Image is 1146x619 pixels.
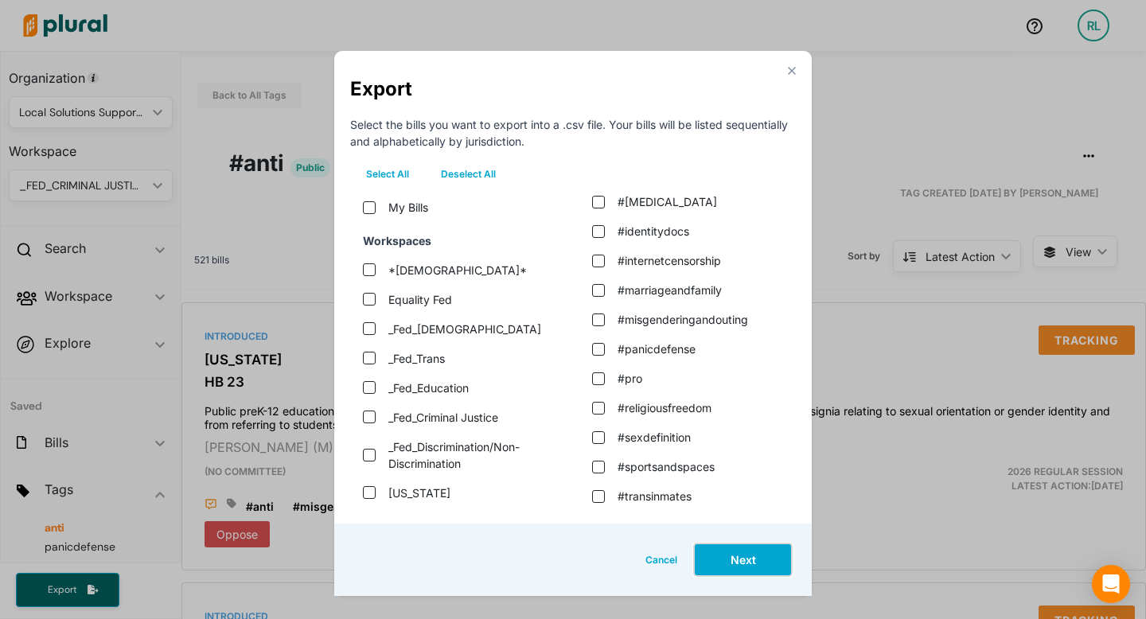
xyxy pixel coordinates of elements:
[350,75,796,103] div: Export
[1092,565,1130,603] div: Open Intercom Messenger
[350,226,567,255] div: Workspaces
[388,380,469,396] label: _Fed_Education
[388,291,452,308] label: Equality Fed
[425,162,512,186] button: Deselect All
[334,51,812,596] div: Modal
[618,488,692,504] label: #transinmates
[618,341,696,357] label: #panicdefense
[388,409,498,426] label: _Fed_Criminal Justice
[618,370,642,387] label: #pro
[618,252,721,269] label: #internetcensorship
[618,282,722,298] label: #marriageandfamily
[388,485,450,501] label: [US_STATE]
[388,350,445,367] label: _Fed_Trans
[388,199,428,216] label: My Bills
[388,438,557,472] label: _Fed_Discrimination/Non-Discrimination
[350,116,796,150] div: Select the bills you want to export into a .csv file. Your bills will be listed sequentially and ...
[618,399,711,416] label: #religiousfreedom
[693,543,793,577] button: Next
[350,162,425,186] button: Select All
[618,458,715,475] label: #sportsandspaces
[388,321,541,337] label: _Fed_[DEMOGRAPHIC_DATA]
[618,223,689,239] label: #identitydocs
[388,262,527,278] label: *[DEMOGRAPHIC_DATA]*
[618,193,717,210] label: #[MEDICAL_DATA]
[630,543,693,577] button: Cancel
[618,429,691,446] label: #sexdefinition
[618,311,748,328] label: #misgenderingandouting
